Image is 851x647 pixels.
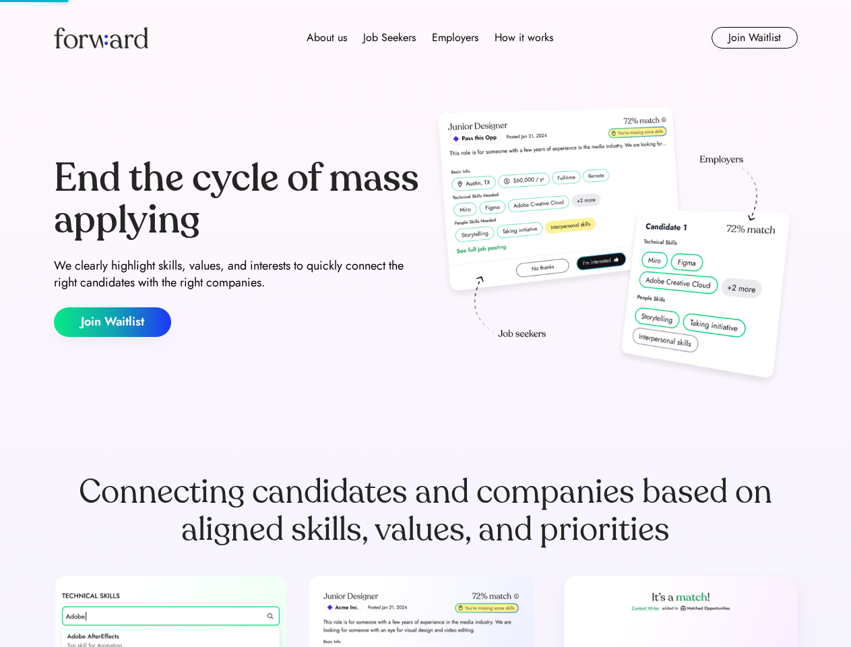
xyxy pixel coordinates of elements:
img: Forward logo [54,27,148,49]
button: Join Waitlist [54,307,171,337]
div: Connecting candidates and companies based on aligned skills, values, and priorities [54,473,798,549]
img: hero-image.png [431,102,798,392]
div: How it works [495,30,553,46]
div: About us [307,30,347,46]
button: Join Waitlist [712,27,798,49]
div: Employers [432,30,478,46]
div: End the cycle of mass applying [54,158,420,241]
div: We clearly highlight skills, values, and interests to quickly connect the right candidates with t... [54,257,420,291]
div: Job Seekers [363,30,416,46]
